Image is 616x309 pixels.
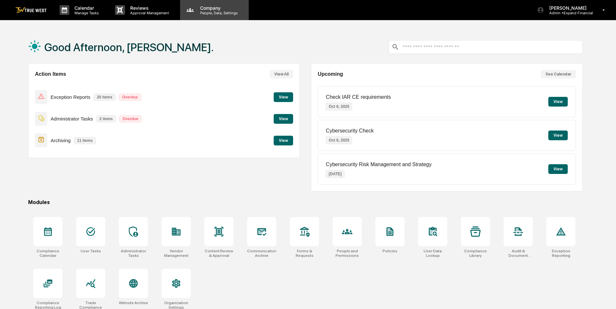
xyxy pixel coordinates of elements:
button: View [274,114,293,124]
a: View [274,137,293,143]
button: View [548,131,568,140]
p: Overdue [119,94,141,101]
h1: Good Afternoon, [PERSON_NAME]. [44,41,214,54]
button: View [548,164,568,174]
h2: Action Items [35,71,66,77]
p: Cybersecurity Check [326,128,374,134]
button: View [274,136,293,145]
h2: Upcoming [318,71,343,77]
button: View [274,92,293,102]
p: Check IAR CE requirements [326,94,391,100]
div: Communications Archive [247,249,276,258]
p: Overdue [119,115,142,122]
div: Policies [382,249,397,253]
div: Audit & Document Logs [504,249,533,258]
p: Exception Reports [51,94,90,100]
p: Calendar [69,5,102,11]
div: Compliance Library [461,249,490,258]
div: People and Permissions [333,249,362,258]
div: Modules [28,199,583,205]
p: Manage Tasks [69,11,102,15]
p: Approval Management [125,11,172,15]
div: Exception Reporting [546,249,576,258]
div: Forms & Requests [290,249,319,258]
p: Administrator Tasks [51,116,93,121]
p: People, Data, Settings [195,11,241,15]
p: [DATE] [326,170,345,178]
p: Company [195,5,241,11]
p: [PERSON_NAME] [544,5,593,11]
button: View All [270,70,293,78]
a: View [274,115,293,121]
p: 11 items [74,137,96,144]
div: User Tasks [81,249,101,253]
div: Content Review & Approval [204,249,234,258]
p: Oct 6, 2025 [326,103,352,110]
div: Compliance Calendar [33,249,63,258]
p: Cybersecurity Risk Management and Strategy [326,162,431,167]
div: Vendor Management [162,249,191,258]
p: Archiving [51,138,71,143]
a: View [274,94,293,100]
div: User Data Lookup [418,249,447,258]
p: 2 items [96,115,116,122]
p: Oct 6, 2025 [326,136,352,144]
p: Admin • Expand Financial [544,11,593,15]
p: 20 items [94,94,116,101]
div: Administrator Tasks [119,249,148,258]
button: See Calendar [541,70,576,78]
div: Website Archive [119,301,148,305]
img: logo [16,7,47,13]
button: View [548,97,568,107]
p: Reviews [125,5,172,11]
